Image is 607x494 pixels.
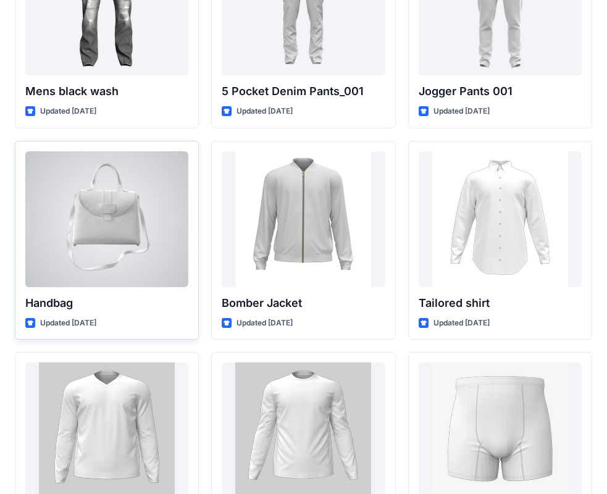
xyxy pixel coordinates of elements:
a: Tailored shirt [419,151,582,287]
p: Mens black wash [25,83,188,100]
p: 5 Pocket Denim Pants_001 [222,83,385,100]
a: Bomber Jacket [222,151,385,287]
p: Updated [DATE] [433,317,490,330]
p: Updated [DATE] [237,317,293,330]
p: Handbag [25,295,188,312]
a: Handbag [25,151,188,287]
p: Jogger Pants 001 [419,83,582,100]
p: Tailored shirt [419,295,582,312]
p: Updated [DATE] [40,317,96,330]
p: Bomber Jacket [222,295,385,312]
p: Updated [DATE] [40,105,96,118]
p: Updated [DATE] [433,105,490,118]
p: Updated [DATE] [237,105,293,118]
